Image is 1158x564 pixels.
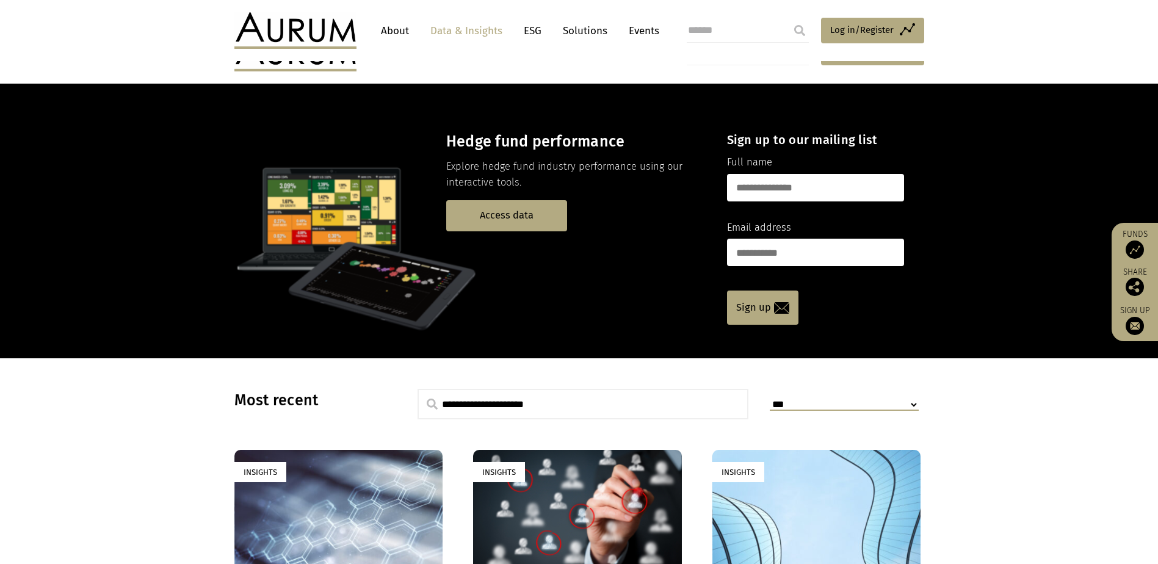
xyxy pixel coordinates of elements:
[821,18,924,43] a: Log in/Register
[427,399,438,410] img: search.svg
[830,23,894,37] span: Log in/Register
[234,391,387,410] h3: Most recent
[774,302,789,314] img: email-icon
[727,220,791,236] label: Email address
[787,18,812,43] input: Submit
[446,159,706,191] p: Explore hedge fund industry performance using our interactive tools.
[1126,240,1144,259] img: Access Funds
[446,200,567,231] a: Access data
[727,132,904,147] h4: Sign up to our mailing list
[446,132,706,151] h3: Hedge fund performance
[712,462,764,482] div: Insights
[623,20,659,42] a: Events
[727,154,772,170] label: Full name
[473,462,525,482] div: Insights
[518,20,548,42] a: ESG
[1118,268,1152,296] div: Share
[727,291,798,325] a: Sign up
[234,12,356,49] img: Aurum
[557,20,613,42] a: Solutions
[1126,278,1144,296] img: Share this post
[234,462,286,482] div: Insights
[1118,229,1152,259] a: Funds
[1118,305,1152,335] a: Sign up
[1126,317,1144,335] img: Sign up to our newsletter
[375,20,415,42] a: About
[424,20,508,42] a: Data & Insights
